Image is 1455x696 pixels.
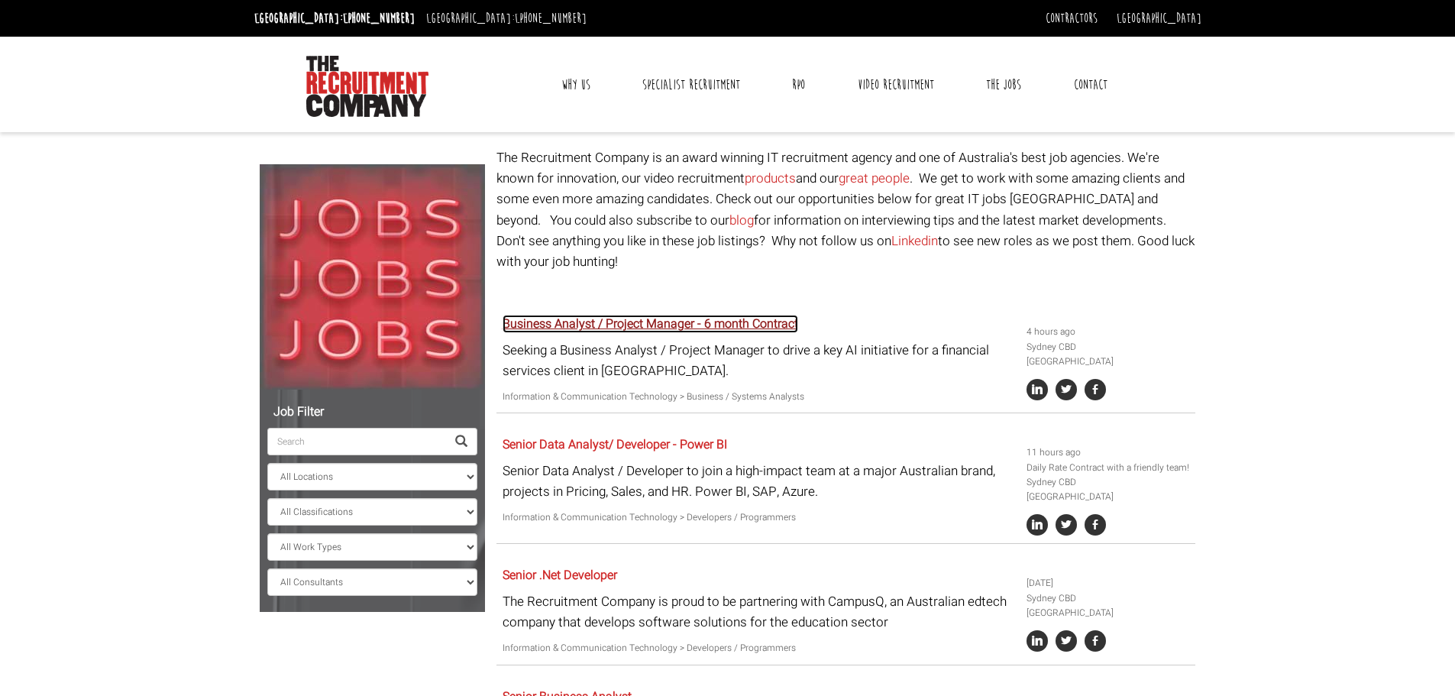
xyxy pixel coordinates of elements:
[1046,10,1098,27] a: Contractors
[343,10,415,27] a: [PHONE_NUMBER]
[422,6,590,31] li: [GEOGRAPHIC_DATA]:
[496,147,1195,272] p: The Recruitment Company is an award winning IT recruitment agency and one of Australia's best job...
[267,428,446,455] input: Search
[1027,475,1190,504] li: Sydney CBD [GEOGRAPHIC_DATA]
[503,591,1015,633] p: The Recruitment Company is proud to be partnering with CampusQ, an Australian edtech company that...
[503,461,1015,502] p: Senior Data Analyst / Developer to join a high-impact team at a major Australian brand, projects ...
[1027,576,1190,591] li: [DATE]
[503,435,727,454] a: Senior Data Analyst/ Developer - Power BI
[975,66,1033,104] a: The Jobs
[781,66,816,104] a: RPO
[503,390,1015,404] p: Information & Communication Technology > Business / Systems Analysts
[251,6,419,31] li: [GEOGRAPHIC_DATA]:
[503,340,1015,381] p: Seeking a Business Analyst / Project Manager to drive a key AI initiative for a financial service...
[515,10,587,27] a: [PHONE_NUMBER]
[1027,591,1190,620] li: Sydney CBD [GEOGRAPHIC_DATA]
[1117,10,1201,27] a: [GEOGRAPHIC_DATA]
[503,315,798,333] a: Business Analyst / Project Manager - 6 month Contract
[1027,445,1190,460] li: 11 hours ago
[1062,66,1119,104] a: Contact
[550,66,602,104] a: Why Us
[846,66,946,104] a: Video Recruitment
[503,641,1015,656] p: Information & Communication Technology > Developers / Programmers
[260,164,485,390] img: Jobs, Jobs, Jobs
[306,56,428,117] img: The Recruitment Company
[503,566,617,584] a: Senior .Net Developer
[839,169,910,188] a: great people
[891,231,938,251] a: Linkedin
[503,510,1015,525] p: Information & Communication Technology > Developers / Programmers
[1027,340,1190,369] li: Sydney CBD [GEOGRAPHIC_DATA]
[631,66,752,104] a: Specialist Recruitment
[1027,461,1190,475] li: Daily Rate Contract with a friendly team!
[267,406,477,419] h5: Job Filter
[745,169,796,188] a: products
[1027,325,1190,339] li: 4 hours ago
[729,211,754,230] a: blog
